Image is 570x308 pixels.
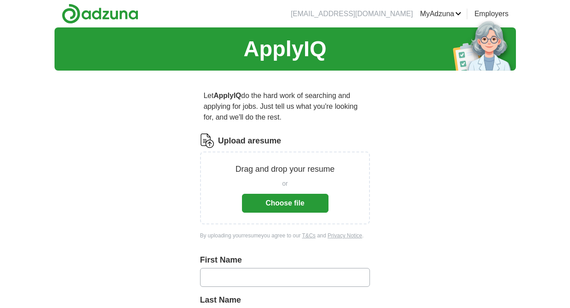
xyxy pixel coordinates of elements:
strong: ApplyIQ [214,92,241,99]
p: Drag and drop your resume [235,163,334,175]
a: Privacy Notice [328,232,362,239]
a: T&Cs [302,232,315,239]
label: Last Name [200,294,370,306]
h1: ApplyIQ [243,33,326,65]
a: MyAdzuna [420,9,461,19]
img: Adzuna logo [62,4,138,24]
img: CV Icon [200,134,214,148]
li: [EMAIL_ADDRESS][DOMAIN_NAME] [291,9,413,19]
label: Upload a resume [218,135,281,147]
label: First Name [200,254,370,266]
span: or [282,179,287,188]
p: Let do the hard work of searching and applying for jobs. Just tell us what you're looking for, an... [200,87,370,126]
div: By uploading your resume you agree to our and . [200,232,370,240]
button: Choose file [242,194,328,213]
a: Employers [474,9,509,19]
